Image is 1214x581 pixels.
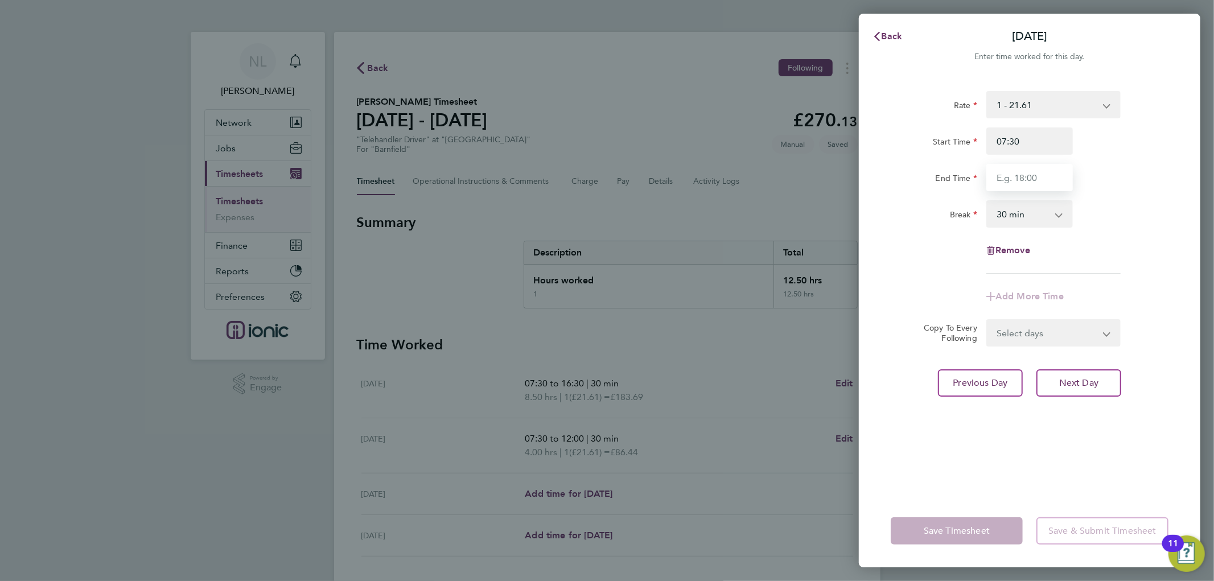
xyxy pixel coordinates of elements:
input: E.g. 08:00 [986,127,1073,155]
span: Next Day [1059,377,1098,389]
button: Open Resource Center, 11 new notifications [1168,535,1205,572]
span: Remove [995,245,1030,256]
label: End Time [936,173,977,187]
div: 11 [1168,543,1178,558]
label: Copy To Every Following [915,323,977,343]
button: Remove [986,246,1030,255]
input: E.g. 18:00 [986,164,1073,191]
div: Enter time worked for this day. [859,50,1200,64]
label: Rate [954,100,977,114]
p: [DATE] [1012,28,1047,44]
span: Previous Day [953,377,1008,389]
button: Next Day [1036,369,1121,397]
label: Break [950,209,977,223]
button: Previous Day [938,369,1023,397]
label: Start Time [933,137,977,150]
span: Back [882,31,903,42]
button: Back [861,25,914,48]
